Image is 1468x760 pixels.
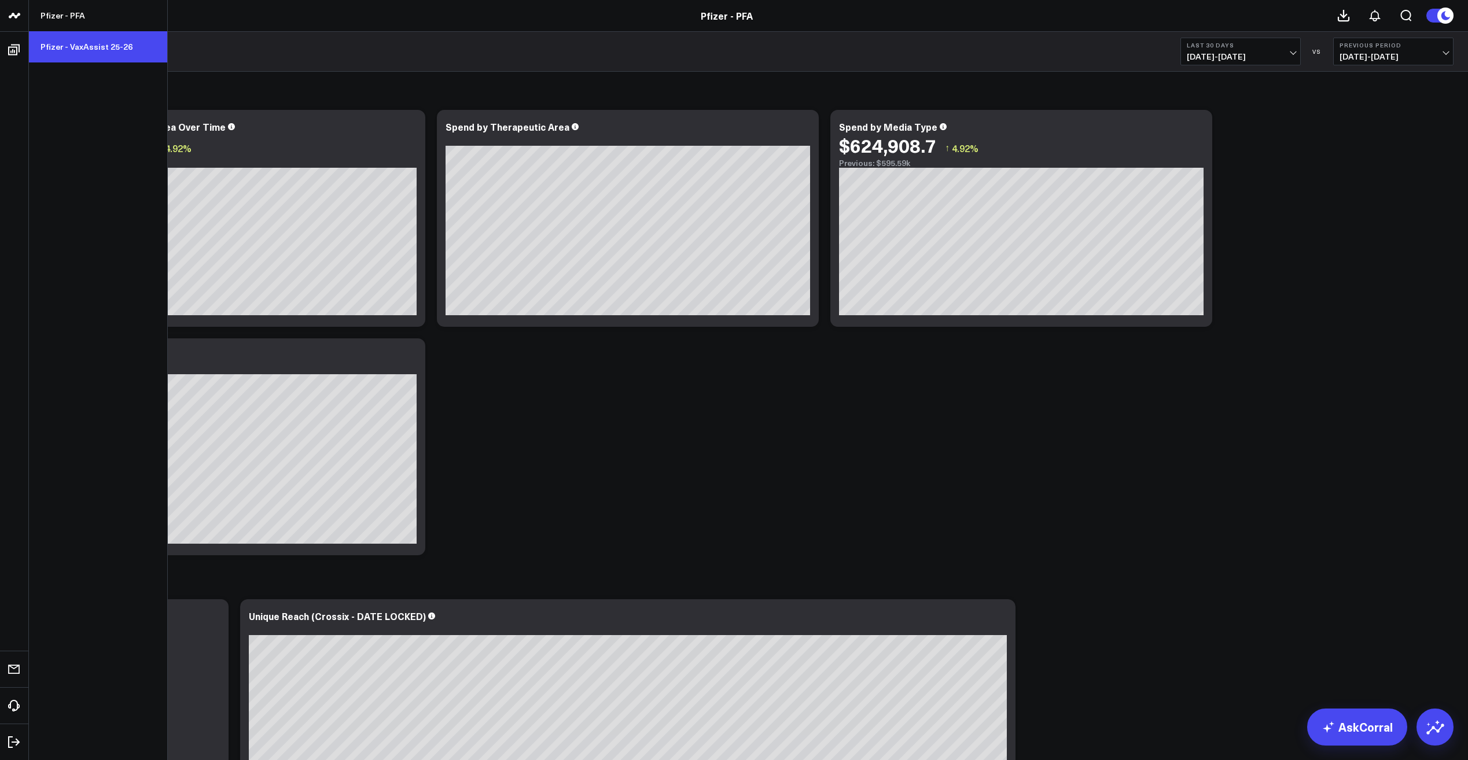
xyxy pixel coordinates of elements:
[1340,52,1447,61] span: [DATE] - [DATE]
[945,141,950,156] span: ↑
[1180,38,1301,65] button: Last 30 Days[DATE]-[DATE]
[1187,52,1294,61] span: [DATE] - [DATE]
[1333,38,1454,65] button: Previous Period[DATE]-[DATE]
[29,31,167,62] a: Pfizer - VaxAssist 25-26
[249,610,426,622] div: Unique Reach (Crossix - DATE LOCKED)
[701,9,753,22] a: Pfizer - PFA
[1187,42,1294,49] b: Last 30 Days
[1340,42,1447,49] b: Previous Period
[165,142,192,154] span: 4.92%
[52,158,417,168] div: Previous: $595.59k
[839,120,937,133] div: Spend by Media Type
[1307,709,1407,746] a: AskCorral
[839,158,1204,168] div: Previous: $595.59k
[446,120,569,133] div: Spend by Therapeutic Area
[839,135,936,156] div: $624,908.7
[1307,48,1327,55] div: VS
[952,142,978,154] span: 4.92%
